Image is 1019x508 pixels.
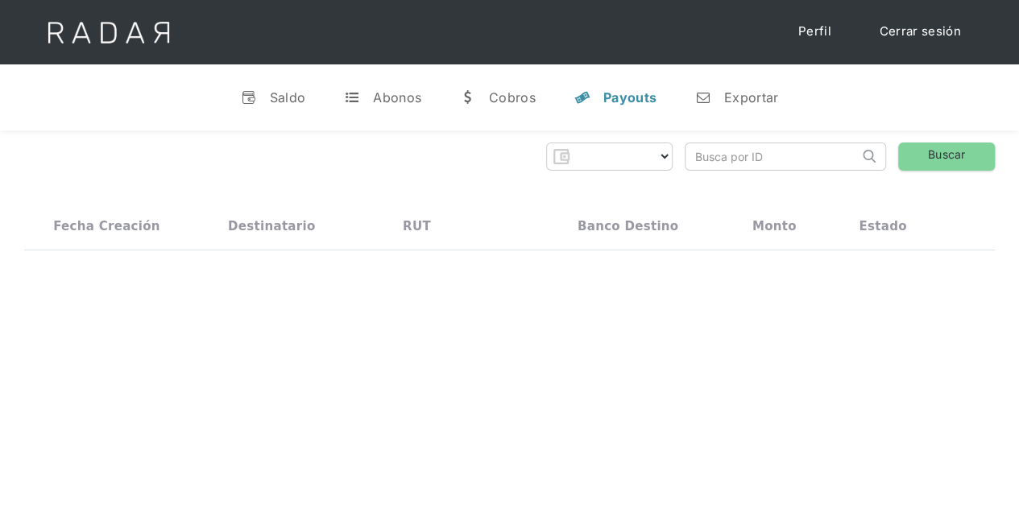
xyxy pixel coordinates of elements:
div: Exportar [724,89,778,105]
div: RUT [403,219,431,233]
div: Fecha creación [53,219,160,233]
a: Cerrar sesión [864,16,977,47]
form: Form [546,142,673,171]
div: y [574,89,590,105]
a: Perfil [782,16,847,47]
div: t [344,89,360,105]
input: Busca por ID [686,143,859,170]
div: w [460,89,476,105]
div: Saldo [270,89,306,105]
div: Payouts [603,89,657,105]
div: Destinatario [228,219,315,233]
div: Estado [859,219,906,233]
div: Abonos [373,89,421,105]
div: Monto [752,219,797,233]
div: Banco destino [578,219,678,233]
div: v [241,89,257,105]
div: n [695,89,711,105]
a: Buscar [898,142,995,171]
div: Cobros [489,89,536,105]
